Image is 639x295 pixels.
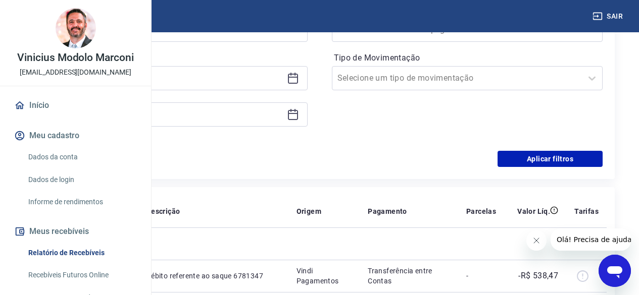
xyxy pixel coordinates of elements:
[12,94,139,116] a: Início
[146,206,180,216] p: Descrição
[146,271,280,281] p: Débito referente ao saque 6781347
[368,266,450,286] p: Transferência entre Contas
[45,107,283,122] input: Data final
[24,265,139,285] a: Recebíveis Futuros Online
[368,206,407,216] p: Pagamento
[24,243,139,263] a: Relatório de Recebíveis
[518,270,558,282] p: -R$ 538,47
[45,71,283,86] input: Data inicial
[24,192,139,212] a: Informe de rendimentos
[591,7,627,26] button: Sair
[297,266,352,286] p: Vindi Pagamentos
[599,255,631,287] iframe: Botão para abrir a janela de mensagens
[466,206,496,216] p: Parcelas
[517,206,550,216] p: Valor Líq.
[334,52,601,64] label: Tipo de Movimentação
[24,169,139,190] a: Dados de login
[297,206,321,216] p: Origem
[17,52,134,63] p: Vinicius Modolo Marconi
[20,67,131,78] p: [EMAIL_ADDRESS][DOMAIN_NAME]
[12,220,139,243] button: Meus recebíveis
[574,206,599,216] p: Tarifas
[526,230,547,251] iframe: Fechar mensagem
[12,125,139,147] button: Meu cadastro
[56,8,96,48] img: 276e9f86-6143-4e60-a4d3-9275e382a9c3.jpeg
[6,7,85,15] span: Olá! Precisa de ajuda?
[498,151,603,167] button: Aplicar filtros
[466,271,496,281] p: -
[36,50,308,62] p: Período personalizado
[551,228,631,251] iframe: Mensagem da empresa
[24,147,139,167] a: Dados da conta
